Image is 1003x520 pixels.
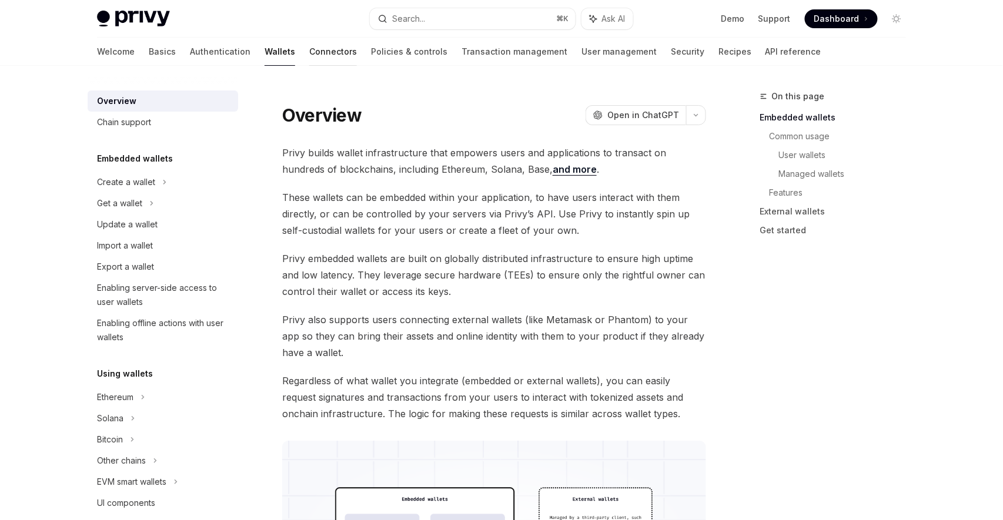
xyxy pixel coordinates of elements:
a: Managed wallets [779,165,915,183]
button: Toggle dark mode [887,9,906,28]
a: Security [671,38,704,66]
a: Connectors [309,38,357,66]
img: light logo [97,11,170,27]
span: Privy builds wallet infrastructure that empowers users and applications to transact on hundreds o... [282,145,706,177]
button: Ask AI [581,8,633,29]
div: Ethereum [97,390,133,404]
span: Privy also supports users connecting external wallets (like Metamask or Phantom) to your app so t... [282,311,706,361]
button: Open in ChatGPT [586,105,686,125]
a: Transaction management [462,38,567,66]
a: Basics [149,38,176,66]
a: Demo [721,13,744,25]
a: Overview [88,90,238,112]
a: User management [581,38,657,66]
a: Support [758,13,791,25]
a: Features [770,183,915,202]
span: On this page [772,89,825,103]
span: Regardless of what wallet you integrate (embedded or external wallets), you can easily request si... [282,373,706,422]
button: Search...⌘K [370,8,576,29]
div: Chain support [97,115,151,129]
span: Ask AI [601,13,625,25]
a: Export a wallet [88,256,238,277]
div: Overview [97,94,136,108]
a: API reference [765,38,821,66]
div: Enabling offline actions with user wallets [97,316,231,344]
a: Common usage [770,127,915,146]
span: Privy embedded wallets are built on globally distributed infrastructure to ensure high uptime and... [282,250,706,300]
a: Policies & controls [371,38,447,66]
a: and more [553,163,597,176]
a: UI components [88,492,238,514]
a: Dashboard [805,9,878,28]
a: Enabling server-side access to user wallets [88,277,238,313]
div: Create a wallet [97,175,155,189]
span: Open in ChatGPT [607,109,679,121]
a: User wallets [779,146,915,165]
div: EVM smart wallets [97,475,166,489]
div: Other chains [97,454,146,468]
span: Dashboard [814,13,860,25]
div: Import a wallet [97,239,153,253]
a: Embedded wallets [760,108,915,127]
a: Wallets [265,38,295,66]
a: Enabling offline actions with user wallets [88,313,238,348]
div: Export a wallet [97,260,154,274]
a: Welcome [97,38,135,66]
div: Bitcoin [97,432,123,447]
a: Get started [760,221,915,240]
a: Chain support [88,112,238,133]
div: Solana [97,411,123,425]
a: Recipes [718,38,751,66]
span: ⌘ K [556,14,569,24]
a: External wallets [760,202,915,221]
div: UI components [97,496,155,510]
h5: Embedded wallets [97,152,173,166]
div: Enabling server-side access to user wallets [97,281,231,309]
div: Update a wallet [97,217,158,232]
h5: Using wallets [97,367,153,381]
a: Authentication [190,38,250,66]
a: Update a wallet [88,214,238,235]
h1: Overview [282,105,362,126]
a: Import a wallet [88,235,238,256]
div: Search... [392,12,425,26]
div: Get a wallet [97,196,142,210]
span: These wallets can be embedded within your application, to have users interact with them directly,... [282,189,706,239]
